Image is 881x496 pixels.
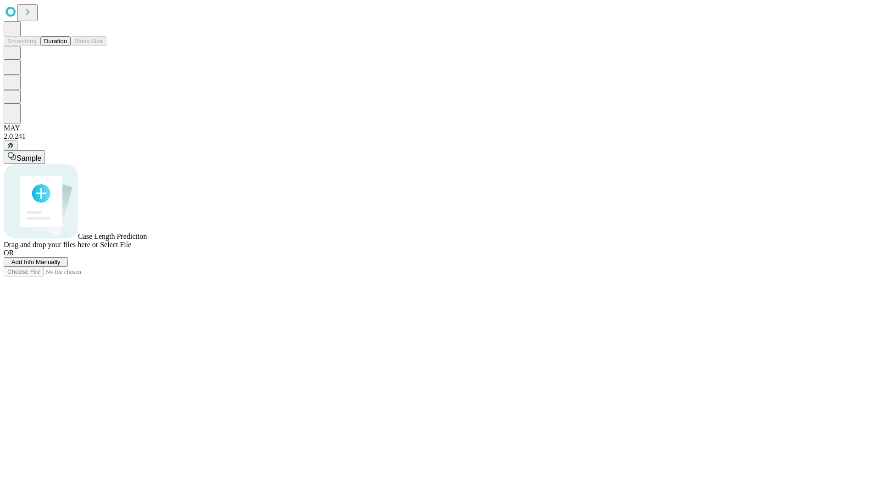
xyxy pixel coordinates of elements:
[17,154,41,162] span: Sample
[40,36,71,46] button: Duration
[7,142,14,149] span: @
[4,249,14,257] span: OR
[4,141,17,150] button: @
[11,259,61,265] span: Add Info Manually
[100,241,131,248] span: Select File
[4,36,40,46] button: Smoothing
[4,124,877,132] div: MAY
[4,150,45,164] button: Sample
[4,132,877,141] div: 2.0.241
[78,232,147,240] span: Case Length Prediction
[71,36,106,46] button: Block Size
[4,257,68,267] button: Add Info Manually
[4,241,98,248] span: Drag and drop your files here or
